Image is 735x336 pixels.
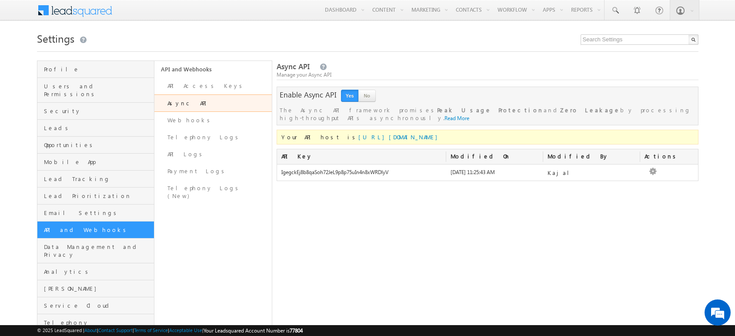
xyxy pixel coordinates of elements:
[154,129,272,146] a: Telephony Logs
[37,297,154,314] a: Service Cloud
[44,319,152,326] span: Telephony
[37,61,154,78] a: Profile
[44,141,152,149] span: Opportunities
[44,226,152,234] span: API and Webhooks
[44,65,152,73] span: Profile
[134,327,168,333] a: Terms of Service
[581,34,698,45] input: Search Settings
[446,149,543,164] div: Modified On
[154,77,272,94] a: API Access Keys
[277,71,698,79] div: Manage your Async API
[37,171,154,188] a: Lead Tracking
[37,263,154,280] a: Analytics
[37,31,74,45] span: Settings
[358,90,376,102] button: No
[444,115,469,121] a: Read More
[44,209,152,217] span: Email Settings
[446,168,543,181] div: [DATE] 11:25:43 AM
[154,94,272,112] a: Async API
[84,327,97,333] a: About
[37,188,154,205] a: Lead Prioritization
[44,82,152,98] span: Users and Permissions
[290,327,303,334] span: 77804
[37,326,303,335] span: © 2025 LeadSquared | | | | |
[281,133,442,141] span: Your API host is
[44,158,152,166] span: Mobile App
[280,106,695,122] div: The Async API framework promises and by processing high-throughput APIs asynchronously.
[37,280,154,297] a: [PERSON_NAME]
[277,149,446,164] div: API Key
[44,302,152,309] span: Service Cloud
[277,168,446,181] div: IgegckEj8b8qaSoh72JeL9p8p75uIn4n8xWRDlyV
[37,154,154,171] a: Mobile App
[548,169,576,176] span: Kajal
[277,61,310,71] span: Async API
[37,205,154,222] a: Email Settings
[154,146,272,163] a: API Logs
[37,120,154,137] a: Leads
[543,149,640,164] div: Modified By
[44,192,152,200] span: Lead Prioritization
[37,137,154,154] a: Opportunities
[44,107,152,115] span: Security
[37,103,154,120] a: Security
[44,124,152,132] span: Leads
[44,175,152,183] span: Lead Tracking
[98,327,133,333] a: Contact Support
[37,222,154,239] a: API and Webhooks
[44,285,152,292] span: [PERSON_NAME]
[44,268,152,276] span: Analytics
[37,239,154,263] a: Data Management and Privacy
[154,112,272,129] a: Webhooks
[154,61,272,77] a: API and Webhooks
[358,133,442,141] a: [URL][DOMAIN_NAME]
[154,180,272,205] a: Telephony Logs (New)
[341,90,358,102] button: Yes
[37,78,154,103] a: Users and Permissions
[560,106,620,114] b: Zero Leakage
[640,149,665,164] div: Actions
[204,327,303,334] span: Your Leadsquared Account Number is
[44,243,152,259] span: Data Management and Privacy
[437,106,544,114] b: Peak Usage Protection
[37,314,154,331] a: Telephony
[280,91,337,99] div: Enable Async API
[154,163,272,180] a: Payment Logs
[169,327,202,333] a: Acceptable Use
